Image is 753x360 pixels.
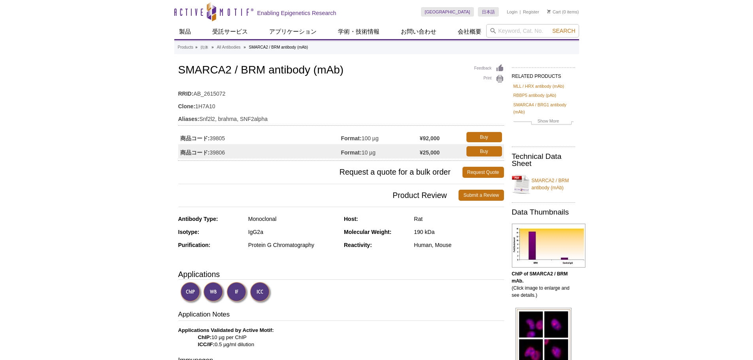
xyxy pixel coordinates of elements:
a: Submit a Review [459,190,504,201]
div: Human, Mouse [414,241,504,249]
strong: Antibody Type: [178,216,218,222]
div: Rat [414,215,504,222]
li: (0 items) [547,7,579,17]
strong: Reactivity: [344,242,372,248]
td: Snf2l2, brahma, SNF2alpha [178,111,504,123]
li: » [195,45,198,49]
strong: ChIP: [198,334,211,340]
div: Protein G Chromatography [248,241,338,249]
strong: Host: [344,216,358,222]
span: Search [552,28,575,34]
p: 10 µg per ChIP 0.5 µg/ml dilution [178,327,504,348]
a: 抗体 [200,44,208,51]
a: Cart [547,9,561,15]
a: Login [507,9,517,15]
b: ChIP of SMARCA2 / BRM mAb. [512,271,568,284]
li: SMARCA2 / BRM antibody (mAb) [249,45,308,49]
img: SMARCA2 / BRM antibody (mAb) tested by ChIP. [512,224,585,268]
td: 39806 [178,144,341,158]
h2: Enabling Epigenetics Research [257,9,336,17]
strong: ICC/IF: [198,341,215,347]
strong: RRID: [178,90,194,97]
a: Print [474,75,504,83]
a: 日本語 [478,7,499,17]
b: Applications Validated by Active Motif: [178,327,274,333]
a: RBBP5 antibody (pAb) [513,92,557,99]
img: Your Cart [547,9,551,13]
img: Western Blot Validated [203,282,225,303]
strong: Molecular Weight: [344,229,391,235]
h2: Technical Data Sheet [512,153,575,167]
h3: Applications [178,268,504,280]
span: Product Review [178,190,459,201]
a: [GEOGRAPHIC_DATA] [421,7,474,17]
div: 190 kDa [414,228,504,236]
a: 製品 [174,24,196,39]
strong: Format: [341,135,362,142]
h2: Data Thumbnails [512,209,575,216]
li: » [211,45,214,49]
strong: ¥92,000 [420,135,440,142]
strong: Format: [341,149,362,156]
a: アプリケーション [264,24,321,39]
td: 1H7A10 [178,98,504,111]
span: Request a quote for a bulk order [178,167,462,178]
strong: 商品コード: [180,149,210,156]
td: 10 µg [341,144,420,158]
strong: Isotype: [178,229,200,235]
strong: Clone: [178,103,196,110]
td: 39805 [178,130,341,144]
a: 受託サービス [208,24,253,39]
td: AB_2615072 [178,85,504,98]
li: | [520,7,521,17]
input: Keyword, Cat. No. [486,24,579,38]
a: 学術・技術情報 [333,24,384,39]
td: 100 µg [341,130,420,144]
a: SMARCA4 / BRG1 antibody (mAb) [513,101,574,115]
img: ChIP Validated [180,282,202,303]
strong: Purification: [178,242,211,248]
img: Immunofluorescence Validated [226,282,248,303]
h3: Application Notes [178,310,504,321]
a: MLL / HRX antibody (mAb) [513,83,564,90]
a: Feedback [474,64,504,73]
a: Register [523,9,539,15]
div: Monoclonal [248,215,338,222]
strong: 商品コード: [180,135,210,142]
a: Buy [466,132,502,142]
strong: Aliases: [178,115,200,123]
h2: RELATED PRODUCTS [512,67,575,81]
a: Show More [513,117,574,126]
div: IgG2a [248,228,338,236]
a: Buy [466,146,502,156]
li: » [243,45,246,49]
a: All Antibodies [217,44,240,51]
h1: SMARCA2 / BRM antibody (mAb) [178,64,504,77]
button: Search [550,27,577,34]
a: お問い合わせ [396,24,441,39]
strong: ¥25,000 [420,149,440,156]
p: (Click image to enlarge and see details.) [512,270,575,299]
img: Immunocytochemistry Validated [250,282,272,303]
a: Products [178,44,193,51]
a: SMARCA2 / BRM antibody (mAb) [512,172,575,196]
a: 会社概要 [453,24,486,39]
a: Request Quote [462,167,504,178]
